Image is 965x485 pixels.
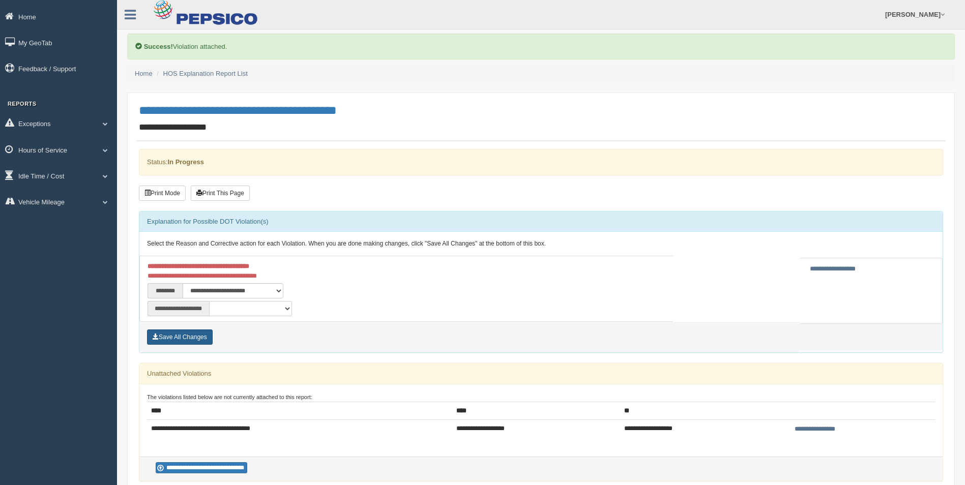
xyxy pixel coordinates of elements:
div: Status: [139,149,943,175]
div: Unattached Violations [139,363,943,384]
a: Home [135,70,153,77]
small: The violations listed below are not currently attached to this report: [147,394,312,400]
div: Select the Reason and Corrective action for each Violation. When you are done making changes, cli... [139,232,943,256]
a: HOS Explanation Report List [163,70,248,77]
button: Print Mode [139,186,186,201]
b: Success! [144,43,173,50]
button: Print This Page [191,186,250,201]
strong: In Progress [167,158,204,166]
div: Explanation for Possible DOT Violation(s) [139,211,943,232]
button: Save [147,329,213,345]
div: Violation attached. [127,34,955,59]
